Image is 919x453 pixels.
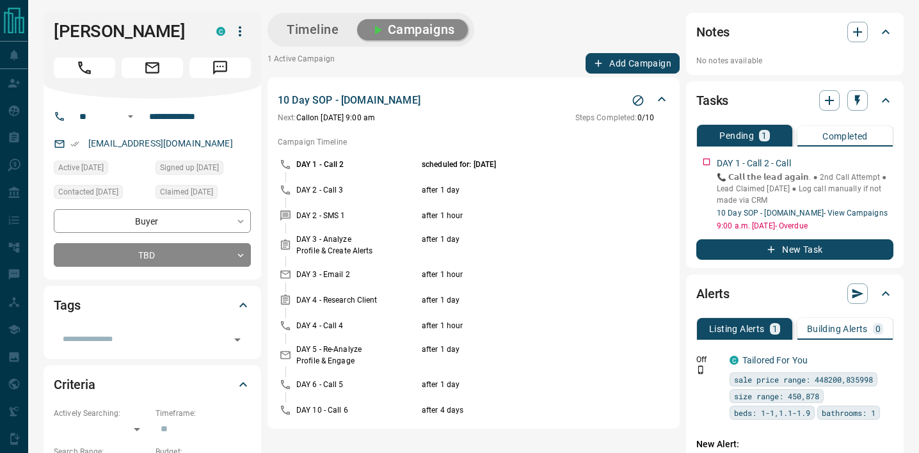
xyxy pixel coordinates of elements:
p: after 1 hour [422,210,625,221]
button: Add Campaign [586,53,680,74]
p: DAY 4 - Call 4 [296,320,419,331]
span: Steps Completed: [575,113,637,122]
div: condos.ca [216,27,225,36]
p: 10 Day SOP - [DOMAIN_NAME] [278,93,420,108]
p: 1 [762,131,767,140]
p: Building Alerts [807,324,868,333]
div: Buyer [54,209,251,233]
button: Open [228,331,246,349]
div: Criteria [54,369,251,400]
h2: Tags [54,295,80,315]
p: DAY 2 - SMS 1 [296,210,419,221]
div: Sun Jul 13 2025 [156,185,251,203]
div: Tasks [696,85,893,116]
p: after 1 day [422,184,625,196]
p: DAY 4 - Research Client [296,294,419,306]
span: Message [189,58,251,78]
p: Pending [719,131,754,140]
p: Off [696,354,722,365]
div: TBD [54,243,251,267]
p: after 1 day [422,379,625,390]
p: DAY 3 - Email 2 [296,269,419,280]
span: size range: 450,878 [734,390,819,402]
p: scheduled for: [DATE] [422,159,625,170]
p: DAY 6 - Call 5 [296,379,419,390]
p: after 1 day [422,344,625,367]
h2: Criteria [54,374,95,395]
button: Timeline [274,19,352,40]
button: Stop Campaign [628,91,648,110]
p: DAY 1 - Call 2 [296,159,419,170]
p: after 4 days [422,404,625,416]
p: Call on [DATE] 9:00 am [278,112,375,123]
div: Notes [696,17,893,47]
div: condos.ca [730,356,739,365]
p: 0 / 10 [575,112,654,123]
p: DAY 10 - Call 6 [296,404,419,416]
a: Tailored For You [742,355,808,365]
span: beds: 1-1,1.1-1.9 [734,406,810,419]
p: after 1 hour [422,320,625,331]
span: Email [122,58,183,78]
div: Sun Jul 13 2025 [54,185,149,203]
p: after 1 day [422,234,625,257]
h1: [PERSON_NAME] [54,21,197,42]
p: DAY 5 - Re-Analyze Profile & Engage [296,344,419,367]
p: 1 Active Campaign [268,53,335,74]
span: Call [54,58,115,78]
button: New Task [696,239,893,260]
a: 10 Day SOP - [DOMAIN_NAME]- View Campaigns [717,209,888,218]
span: Signed up [DATE] [160,161,219,174]
span: bathrooms: 1 [822,406,875,419]
div: Sun Jul 13 2025 [54,161,149,179]
button: Campaigns [357,19,468,40]
div: 10 Day SOP - [DOMAIN_NAME]Stop CampaignNext:Callon [DATE] 9:00 amSteps Completed:0/10 [278,90,669,126]
h2: Alerts [696,283,730,304]
span: Claimed [DATE] [160,186,213,198]
div: Tags [54,290,251,321]
p: Campaign Timeline [278,136,669,148]
h2: Tasks [696,90,728,111]
p: Completed [822,132,868,141]
span: Next: [278,113,296,122]
p: after 1 hour [422,269,625,280]
p: New Alert: [696,438,893,451]
p: 📞 𝗖𝗮𝗹𝗹 𝘁𝗵𝗲 𝗹𝗲𝗮𝗱 𝗮𝗴𝗮𝗶𝗻. ● 2nd Call Attempt ● Lead Claimed [DATE] ‎● Log call manually if not made ... [717,171,893,206]
p: Listing Alerts [709,324,765,333]
svg: Email Verified [70,139,79,148]
h2: Notes [696,22,730,42]
p: Timeframe: [156,408,251,419]
p: DAY 3 - Analyze Profile & Create Alerts [296,234,419,257]
p: 0 [875,324,881,333]
svg: Push Notification Only [696,365,705,374]
p: No notes available [696,55,893,67]
p: after 1 day [422,294,625,306]
p: DAY 2 - Call 3 [296,184,419,196]
p: Actively Searching: [54,408,149,419]
p: 9:00 a.m. [DATE] - Overdue [717,220,893,232]
span: Active [DATE] [58,161,104,174]
div: Alerts [696,278,893,309]
p: DAY 1 - Call 2 - Call [717,157,791,170]
span: Contacted [DATE] [58,186,118,198]
a: [EMAIL_ADDRESS][DOMAIN_NAME] [88,138,233,148]
div: Sun Jul 13 2025 [156,161,251,179]
button: Open [123,109,138,124]
p: 1 [772,324,778,333]
span: sale price range: 448200,835998 [734,373,873,386]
